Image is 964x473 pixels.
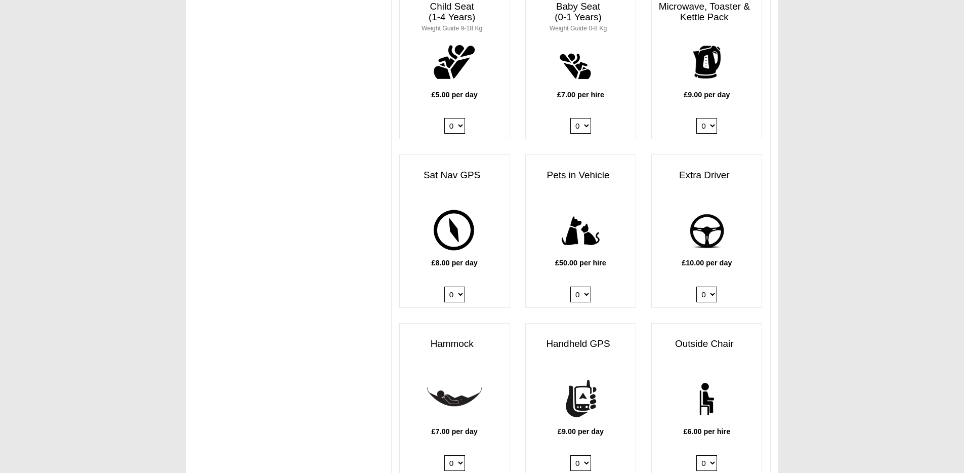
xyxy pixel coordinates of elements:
[679,34,734,90] img: kettle.png
[684,91,730,99] b: £9.00 per day
[432,259,478,267] b: £8.00 per day
[427,372,482,427] img: hammock.png
[422,25,482,32] small: Weight Guide 9-18 Kg
[555,259,606,267] b: £50.00 per hire
[432,427,478,436] b: £7.00 per day
[682,259,732,267] b: £10.00 per day
[427,203,482,258] img: gps.png
[427,34,482,90] img: child.png
[683,427,730,436] b: £6.00 per hire
[557,91,604,99] b: £7.00 per hire
[400,334,510,354] h3: Hammock
[432,91,478,99] b: £5.00 per day
[679,203,734,258] img: add-driver.png
[400,165,510,186] h3: Sat Nav GPS
[553,372,608,427] img: handheld-gps.png
[553,34,608,90] img: baby.png
[652,334,762,354] h3: Outside Chair
[526,334,636,354] h3: Handheld GPS
[526,165,636,186] h3: Pets in Vehicle
[550,25,607,32] small: Weight Guide 0-8 Kg
[558,427,604,436] b: £9.00 per day
[679,372,734,427] img: chair.png
[652,165,762,186] h3: Extra Driver
[553,203,608,258] img: pets.png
